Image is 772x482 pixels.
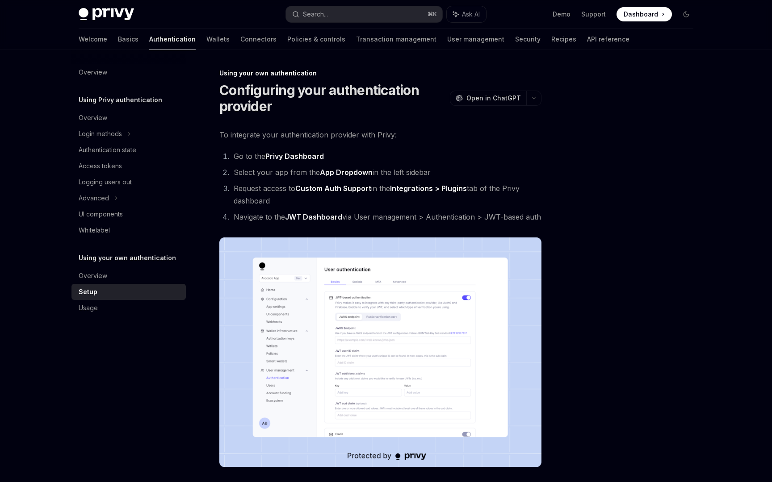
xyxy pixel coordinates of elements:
div: Search... [303,9,328,20]
a: Demo [553,10,571,19]
div: Setup [79,287,97,297]
button: Search...⌘K [286,6,442,22]
a: User management [447,29,504,50]
h5: Using Privy authentication [79,95,162,105]
div: Overview [79,270,107,281]
a: Welcome [79,29,107,50]
span: Open in ChatGPT [466,94,521,103]
span: Ask AI [462,10,480,19]
h5: Using your own authentication [79,253,176,263]
a: Security [515,29,541,50]
a: Support [581,10,606,19]
span: To integrate your authentication provider with Privy: [219,129,541,141]
li: Request access to in the tab of the Privy dashboard [231,182,541,207]
a: Authentication state [71,142,186,158]
strong: Custom Auth Support [295,184,371,193]
img: dark logo [79,8,134,21]
a: Overview [71,64,186,80]
a: Privy Dashboard [265,152,324,161]
button: Ask AI [447,6,486,22]
div: Authentication state [79,145,136,155]
a: UI components [71,206,186,222]
h1: Configuring your authentication provider [219,82,446,114]
a: Usage [71,300,186,316]
a: Dashboard [617,7,672,21]
button: Toggle dark mode [679,7,693,21]
div: Logging users out [79,177,132,187]
button: Open in ChatGPT [450,91,526,106]
li: Navigate to the via User management > Authentication > JWT-based auth [231,211,541,223]
a: Overview [71,110,186,126]
div: Access tokens [79,161,122,171]
a: Setup [71,284,186,300]
div: Login methods [79,129,122,139]
a: Basics [118,29,138,50]
a: Recipes [551,29,576,50]
span: ⌘ K [428,11,437,18]
a: JWT Dashboard [285,212,342,222]
div: Usage [79,303,98,313]
li: Go to the [231,150,541,162]
strong: App Dropdown [320,168,373,177]
div: Overview [79,112,107,123]
a: Logging users out [71,174,186,190]
img: JWT-based auth [219,237,541,467]
div: Using your own authentication [219,69,541,78]
a: Connectors [240,29,277,50]
a: Integrations > Plugins [390,184,467,193]
li: Select your app from the in the left sidebar [231,166,541,179]
span: Dashboard [624,10,658,19]
a: Policies & controls [287,29,345,50]
div: UI components [79,209,123,220]
a: Transaction management [356,29,436,50]
a: Authentication [149,29,196,50]
a: Whitelabel [71,222,186,238]
a: Overview [71,268,186,284]
div: Advanced [79,193,109,204]
div: Overview [79,67,107,78]
div: Whitelabel [79,225,110,236]
a: API reference [587,29,629,50]
a: Access tokens [71,158,186,174]
a: Wallets [206,29,230,50]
